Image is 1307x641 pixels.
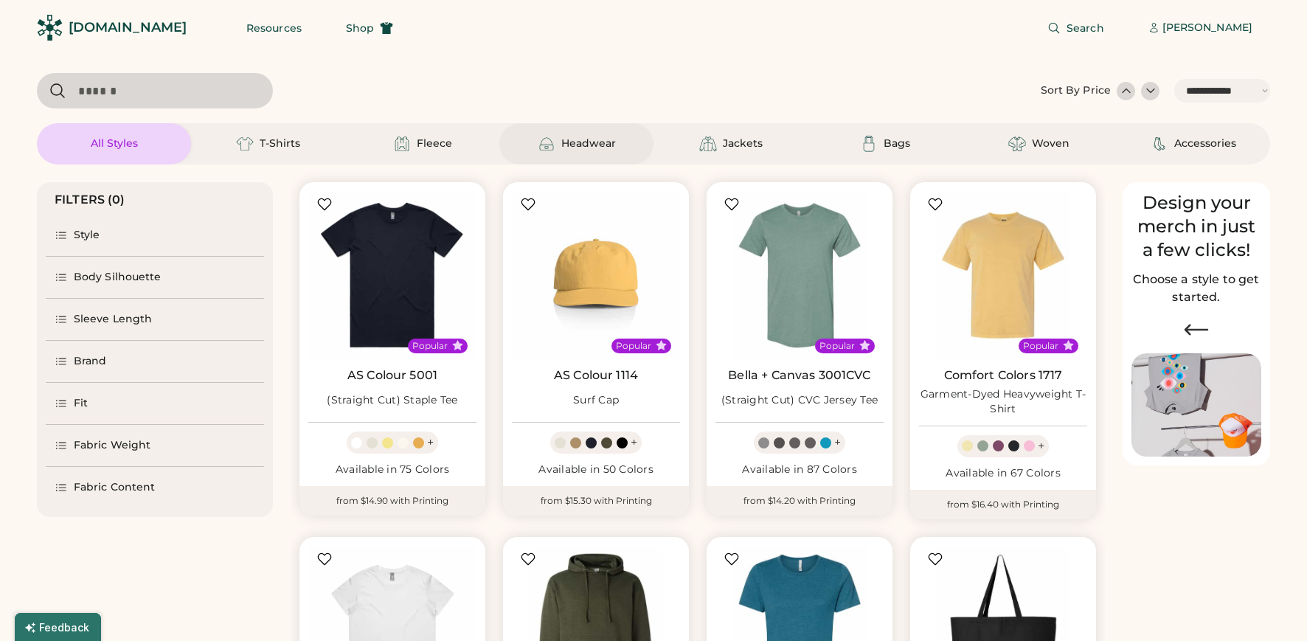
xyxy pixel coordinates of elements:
[1067,23,1104,33] span: Search
[656,340,667,351] button: Popular Style
[1131,353,1261,457] img: Image of Lisa Congdon Eye Print on T-Shirt and Hat
[715,191,884,359] img: BELLA + CANVAS 3001CVC (Straight Cut) CVC Jersey Tee
[859,340,870,351] button: Popular Style
[919,191,1087,359] img: Comfort Colors 1717 Garment-Dyed Heavyweight T-Shirt
[1008,135,1026,153] img: Woven Icon
[55,191,125,209] div: FILTERS (0)
[1131,191,1261,262] div: Design your merch in just a few clicks!
[834,434,841,451] div: +
[74,228,100,243] div: Style
[1038,438,1044,454] div: +
[884,136,910,151] div: Bags
[417,136,452,151] div: Fleece
[1032,136,1069,151] div: Woven
[299,486,485,516] div: from $14.90 with Printing
[308,462,476,477] div: Available in 75 Colors
[721,393,878,408] div: (Straight Cut) CVC Jersey Tee
[699,135,717,153] img: Jackets Icon
[328,13,411,43] button: Shop
[346,23,374,33] span: Shop
[1030,13,1122,43] button: Search
[715,462,884,477] div: Available in 87 Colors
[860,135,878,153] img: Bags Icon
[347,368,437,383] a: AS Colour 5001
[1023,340,1058,352] div: Popular
[69,18,187,37] div: [DOMAIN_NAME]
[554,368,638,383] a: AS Colour 1114
[503,486,689,516] div: from $15.30 with Printing
[512,462,680,477] div: Available in 50 Colors
[1063,340,1074,351] button: Popular Style
[1151,135,1168,153] img: Accessories Icon
[944,368,1063,383] a: Comfort Colors 1717
[393,135,411,153] img: Fleece Icon
[561,136,616,151] div: Headwear
[919,466,1087,481] div: Available in 67 Colors
[74,396,88,411] div: Fit
[236,135,254,153] img: T-Shirts Icon
[74,312,152,327] div: Sleeve Length
[412,340,448,352] div: Popular
[1174,136,1236,151] div: Accessories
[728,368,870,383] a: Bella + Canvas 3001CVC
[74,270,162,285] div: Body Silhouette
[37,15,63,41] img: Rendered Logo - Screens
[919,387,1087,417] div: Garment-Dyed Heavyweight T-Shirt
[327,393,457,408] div: (Straight Cut) Staple Tee
[910,490,1096,519] div: from $16.40 with Printing
[74,438,150,453] div: Fabric Weight
[631,434,637,451] div: +
[616,340,651,352] div: Popular
[427,434,434,451] div: +
[573,393,619,408] div: Surf Cap
[538,135,555,153] img: Headwear Icon
[819,340,855,352] div: Popular
[91,136,138,151] div: All Styles
[260,136,300,151] div: T-Shirts
[308,191,476,359] img: AS Colour 5001 (Straight Cut) Staple Tee
[707,486,892,516] div: from $14.20 with Printing
[1041,83,1111,98] div: Sort By Price
[74,354,107,369] div: Brand
[512,191,680,359] img: AS Colour 1114 Surf Cap
[723,136,763,151] div: Jackets
[74,480,155,495] div: Fabric Content
[1131,271,1261,306] h2: Choose a style to get started.
[229,13,319,43] button: Resources
[1162,21,1252,35] div: [PERSON_NAME]
[452,340,463,351] button: Popular Style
